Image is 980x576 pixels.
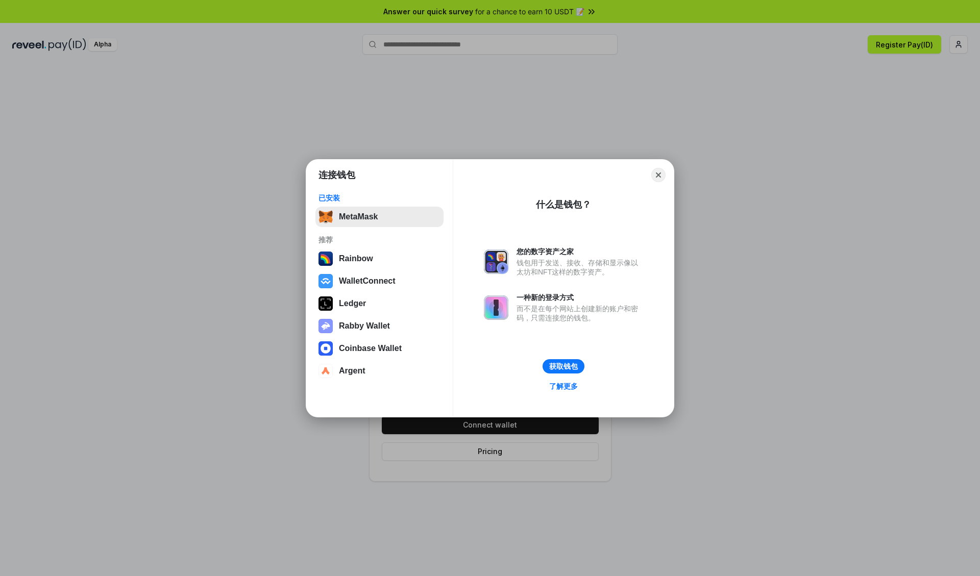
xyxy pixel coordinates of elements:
[484,295,508,320] img: svg+xml,%3Csvg%20xmlns%3D%22http%3A%2F%2Fwww.w3.org%2F2000%2Fsvg%22%20fill%3D%22none%22%20viewBox...
[517,247,643,256] div: 您的数字资产之家
[339,299,366,308] div: Ledger
[318,274,333,288] img: svg+xml,%3Csvg%20width%3D%2228%22%20height%3D%2228%22%20viewBox%3D%220%200%2028%2028%22%20fill%3D...
[517,258,643,277] div: 钱包用于发送、接收、存储和显示像以太坊和NFT这样的数字资产。
[315,248,444,269] button: Rainbow
[318,235,440,244] div: 推荐
[315,338,444,359] button: Coinbase Wallet
[549,362,578,371] div: 获取钱包
[339,344,402,353] div: Coinbase Wallet
[318,193,440,203] div: 已安装
[517,304,643,322] div: 而不是在每个网站上创建新的账户和密码，只需连接您的钱包。
[318,319,333,333] img: svg+xml,%3Csvg%20xmlns%3D%22http%3A%2F%2Fwww.w3.org%2F2000%2Fsvg%22%20fill%3D%22none%22%20viewBox...
[517,293,643,302] div: 一种新的登录方式
[318,252,333,266] img: svg+xml,%3Csvg%20width%3D%22120%22%20height%3D%22120%22%20viewBox%3D%220%200%20120%20120%22%20fil...
[318,210,333,224] img: svg+xml,%3Csvg%20fill%3D%22none%22%20height%3D%2233%22%20viewBox%3D%220%200%2035%2033%22%20width%...
[339,366,365,375] div: Argent
[315,316,444,336] button: Rabby Wallet
[318,169,355,181] h1: 连接钱包
[536,198,591,211] div: 什么是钱包？
[651,168,666,182] button: Close
[318,296,333,311] img: svg+xml,%3Csvg%20xmlns%3D%22http%3A%2F%2Fwww.w3.org%2F2000%2Fsvg%22%20width%3D%2228%22%20height%3...
[549,382,578,391] div: 了解更多
[339,254,373,263] div: Rainbow
[339,277,396,286] div: WalletConnect
[318,341,333,356] img: svg+xml,%3Csvg%20width%3D%2228%22%20height%3D%2228%22%20viewBox%3D%220%200%2028%2028%22%20fill%3D...
[543,380,584,393] a: 了解更多
[315,207,444,227] button: MetaMask
[484,249,508,274] img: svg+xml,%3Csvg%20xmlns%3D%22http%3A%2F%2Fwww.w3.org%2F2000%2Fsvg%22%20fill%3D%22none%22%20viewBox...
[315,271,444,291] button: WalletConnect
[339,321,390,331] div: Rabby Wallet
[315,361,444,381] button: Argent
[318,364,333,378] img: svg+xml,%3Csvg%20width%3D%2228%22%20height%3D%2228%22%20viewBox%3D%220%200%2028%2028%22%20fill%3D...
[339,212,378,221] div: MetaMask
[543,359,584,373] button: 获取钱包
[315,293,444,314] button: Ledger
